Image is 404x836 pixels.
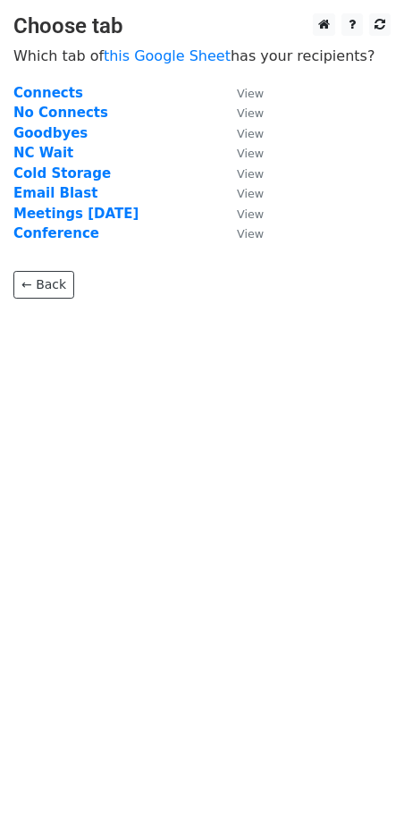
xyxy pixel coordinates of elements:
[219,206,264,222] a: View
[13,271,74,299] a: ← Back
[13,85,83,101] a: Connects
[237,147,264,160] small: View
[13,225,99,241] a: Conference
[237,167,264,181] small: View
[219,145,264,161] a: View
[219,105,264,121] a: View
[13,165,111,182] a: Cold Storage
[237,106,264,120] small: View
[13,125,88,141] a: Goodbyes
[13,13,391,39] h3: Choose tab
[104,47,231,64] a: this Google Sheet
[219,225,264,241] a: View
[13,185,97,201] a: Email Blast
[13,145,73,161] a: NC Wait
[219,165,264,182] a: View
[237,187,264,200] small: View
[13,105,108,121] a: No Connects
[13,206,139,222] a: Meetings [DATE]
[13,46,391,65] p: Which tab of has your recipients?
[237,207,264,221] small: View
[219,125,264,141] a: View
[219,85,264,101] a: View
[237,87,264,100] small: View
[237,127,264,140] small: View
[237,227,264,241] small: View
[219,185,264,201] a: View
